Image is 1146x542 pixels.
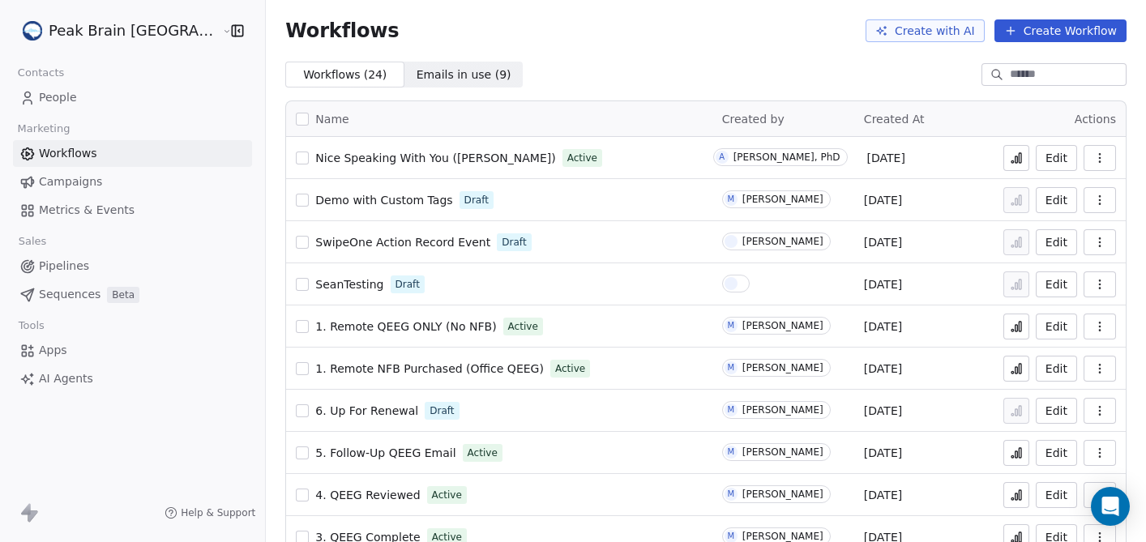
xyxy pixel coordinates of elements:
div: M [727,403,734,416]
span: Sequences [39,286,100,303]
span: Actions [1075,113,1116,126]
span: Active [567,151,597,165]
span: [DATE] [864,234,902,250]
span: Draft [396,277,420,292]
button: Edit [1036,398,1077,424]
span: Peak Brain [GEOGRAPHIC_DATA] [49,20,218,41]
span: Active [508,319,538,334]
div: [PERSON_NAME] [742,236,823,247]
span: [DATE] [864,403,902,419]
div: M [727,361,734,374]
div: M [727,193,734,206]
span: Created At [864,113,925,126]
div: [PERSON_NAME] [742,404,823,416]
span: 6. Up For Renewal [315,404,418,417]
a: People [13,84,252,111]
a: 1. Remote NFB Purchased (Office QEEG) [315,361,544,377]
span: Name [315,111,349,128]
span: 5. Follow-Up QEEG Email [315,446,455,459]
span: [DATE] [864,487,902,503]
span: Workflows [285,19,399,42]
span: SwipeOne Action Record Event [315,236,490,249]
span: Sales [11,229,53,254]
button: Create Workflow [994,19,1127,42]
span: Active [468,446,498,460]
a: AI Agents [13,365,252,392]
span: Draft [464,193,489,207]
div: [PERSON_NAME] [742,531,823,542]
span: Draft [430,403,454,418]
button: Edit [1036,271,1077,297]
div: Open Intercom Messenger [1091,487,1130,526]
button: Edit [1036,187,1077,213]
a: Nice Speaking With You ([PERSON_NAME]) [315,150,555,166]
button: Create with AI [866,19,985,42]
span: Emails in use ( 9 ) [417,66,511,83]
a: 1. Remote QEEG ONLY (No NFB) [315,318,496,335]
div: [PERSON_NAME] [742,446,823,458]
span: Contacts [11,61,71,85]
div: [PERSON_NAME], PhD [733,152,840,163]
a: Pipelines [13,253,252,280]
div: M [727,446,734,459]
a: 6. Up For Renewal [315,403,418,419]
span: 4. QEEG Reviewed [315,489,420,501]
span: 1. Remote NFB Purchased (Office QEEG) [315,362,544,375]
a: 4. QEEG Reviewed [315,487,420,503]
span: Draft [502,235,526,250]
img: Peak%20Brain%20Logo.png [23,21,42,41]
button: Edit [1036,229,1077,255]
span: [DATE] [864,445,902,461]
span: [DATE] [864,361,902,377]
a: SequencesBeta [13,281,252,308]
a: Metrics & Events [13,197,252,224]
div: [PERSON_NAME] [742,489,823,500]
span: Demo with Custom Tags [315,194,452,207]
button: Edit [1036,482,1077,508]
a: Campaigns [13,169,252,195]
div: M [727,488,734,501]
button: Peak Brain [GEOGRAPHIC_DATA] [19,17,210,45]
div: [PERSON_NAME] [742,320,823,331]
span: 1. Remote QEEG ONLY (No NFB) [315,320,496,333]
span: AI Agents [39,370,93,387]
span: Help & Support [181,506,255,519]
span: Apps [39,342,67,359]
a: Workflows [13,140,252,167]
span: Active [432,488,462,502]
div: A [719,151,725,164]
span: [DATE] [864,192,902,208]
button: Edit [1036,356,1077,382]
span: [DATE] [867,150,905,166]
span: Active [555,361,585,376]
a: Help & Support [165,506,255,519]
div: M [727,319,734,332]
button: Edit [1036,314,1077,339]
a: SeanTesting [315,276,383,292]
a: 5. Follow-Up QEEG Email [315,445,455,461]
span: Marketing [11,117,77,141]
a: Demo with Custom Tags [315,192,452,208]
span: Pipelines [39,258,89,275]
span: Beta [107,287,139,303]
span: Created by [722,113,785,126]
a: Apps [13,337,252,364]
a: Edit [1036,440,1077,466]
span: SeanTesting [315,278,383,291]
span: Nice Speaking With You ([PERSON_NAME]) [315,152,555,164]
div: [PERSON_NAME] [742,362,823,373]
span: [DATE] [864,318,902,335]
div: [PERSON_NAME] [742,194,823,205]
span: Metrics & Events [39,202,135,219]
span: Workflows [39,145,97,162]
button: Edit [1036,145,1077,171]
span: [DATE] [864,276,902,292]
